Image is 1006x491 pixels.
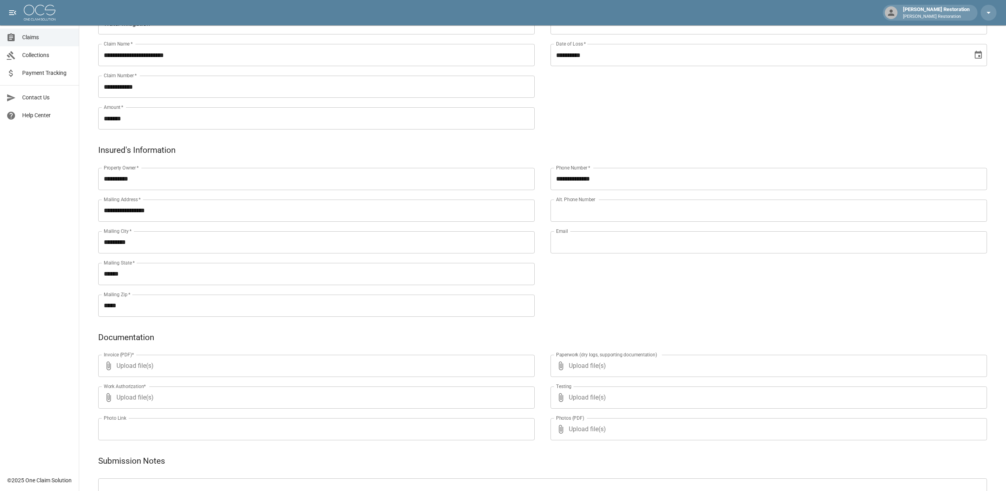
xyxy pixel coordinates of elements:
[104,164,139,171] label: Property Owner
[556,40,586,47] label: Date of Loss
[970,47,986,63] button: Choose date, selected date is Jul 20, 2025
[569,386,966,409] span: Upload file(s)
[22,93,72,102] span: Contact Us
[116,355,513,377] span: Upload file(s)
[104,228,132,234] label: Mailing City
[556,415,584,421] label: Photos (PDF)
[22,69,72,77] span: Payment Tracking
[903,13,970,20] p: [PERSON_NAME] Restoration
[22,33,72,42] span: Claims
[104,259,135,266] label: Mailing State
[22,111,72,120] span: Help Center
[104,104,124,110] label: Amount
[900,6,973,20] div: [PERSON_NAME] Restoration
[556,196,595,203] label: Alt. Phone Number
[569,355,966,377] span: Upload file(s)
[104,72,137,79] label: Claim Number
[104,196,141,203] label: Mailing Address
[104,415,126,421] label: Photo Link
[104,291,131,298] label: Mailing Zip
[104,383,146,390] label: Work Authorization*
[116,386,513,409] span: Upload file(s)
[7,476,72,484] div: © 2025 One Claim Solution
[556,228,568,234] label: Email
[556,351,657,358] label: Paperwork (dry logs, supporting documentation)
[104,351,134,358] label: Invoice (PDF)*
[556,383,572,390] label: Testing
[569,418,966,440] span: Upload file(s)
[22,51,72,59] span: Collections
[104,40,133,47] label: Claim Name
[5,5,21,21] button: open drawer
[24,5,55,21] img: ocs-logo-white-transparent.png
[556,164,590,171] label: Phone Number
